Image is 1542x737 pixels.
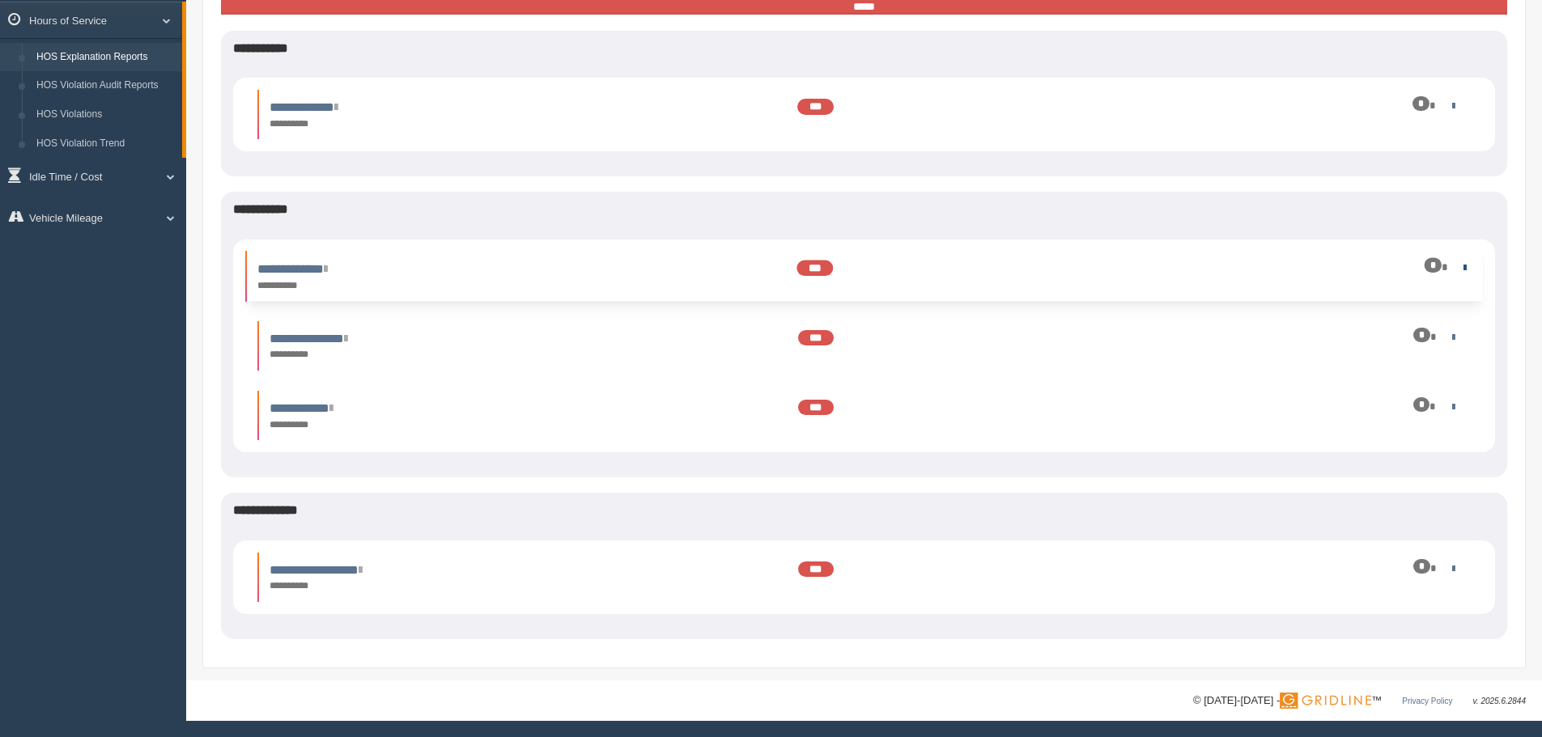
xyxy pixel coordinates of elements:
li: Expand [257,90,1471,139]
li: Expand [257,553,1471,602]
a: HOS Explanation Reports [29,43,182,72]
a: HOS Violation Audit Reports [29,71,182,100]
li: Expand [245,251,1483,301]
li: Expand [257,321,1471,371]
a: Privacy Policy [1402,697,1452,705]
img: Gridline [1280,693,1371,709]
a: HOS Violation Trend [29,129,182,159]
a: HOS Violations [29,100,182,129]
div: © [DATE]-[DATE] - ™ [1193,693,1526,709]
li: Expand [257,391,1471,440]
span: v. 2025.6.2844 [1473,697,1526,705]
